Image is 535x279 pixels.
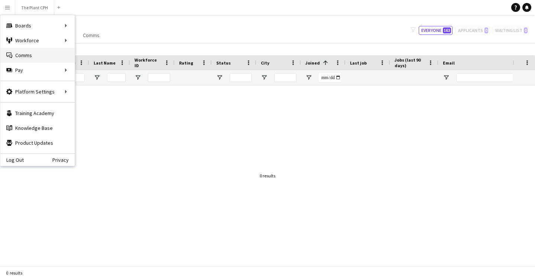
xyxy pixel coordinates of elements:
button: Open Filter Menu [94,74,100,81]
a: Comms [0,48,75,63]
button: Open Filter Menu [443,74,450,81]
span: 163 [443,27,451,33]
button: Open Filter Menu [134,74,141,81]
span: City [261,60,269,66]
button: Open Filter Menu [261,74,267,81]
a: Privacy [52,157,75,163]
span: Email [443,60,455,66]
div: Platform Settings [0,84,75,99]
span: Rating [179,60,193,66]
input: Joined Filter Input [319,73,341,82]
span: Comms [83,32,100,39]
span: Last Name [94,60,116,66]
button: Everyone163 [419,26,453,35]
div: Workforce [0,33,75,48]
a: Product Updates [0,135,75,150]
button: Open Filter Menu [216,74,223,81]
a: Log Out [0,157,24,163]
a: Knowledge Base [0,121,75,135]
span: Workforce ID [134,57,161,68]
input: First Name Filter Input [66,73,85,82]
input: Last Name Filter Input [107,73,126,82]
a: Comms [80,30,103,40]
a: Training Academy [0,106,75,121]
input: Workforce ID Filter Input [148,73,170,82]
span: Joined [305,60,320,66]
div: 0 results [260,173,275,178]
div: Pay [0,63,75,78]
input: Status Filter Input [230,73,252,82]
span: Last job [350,60,367,66]
button: Open Filter Menu [305,74,312,81]
span: Jobs (last 90 days) [395,57,425,68]
span: Status [216,60,231,66]
button: The Plant CPH [15,0,54,15]
div: Boards [0,18,75,33]
input: City Filter Input [274,73,296,82]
